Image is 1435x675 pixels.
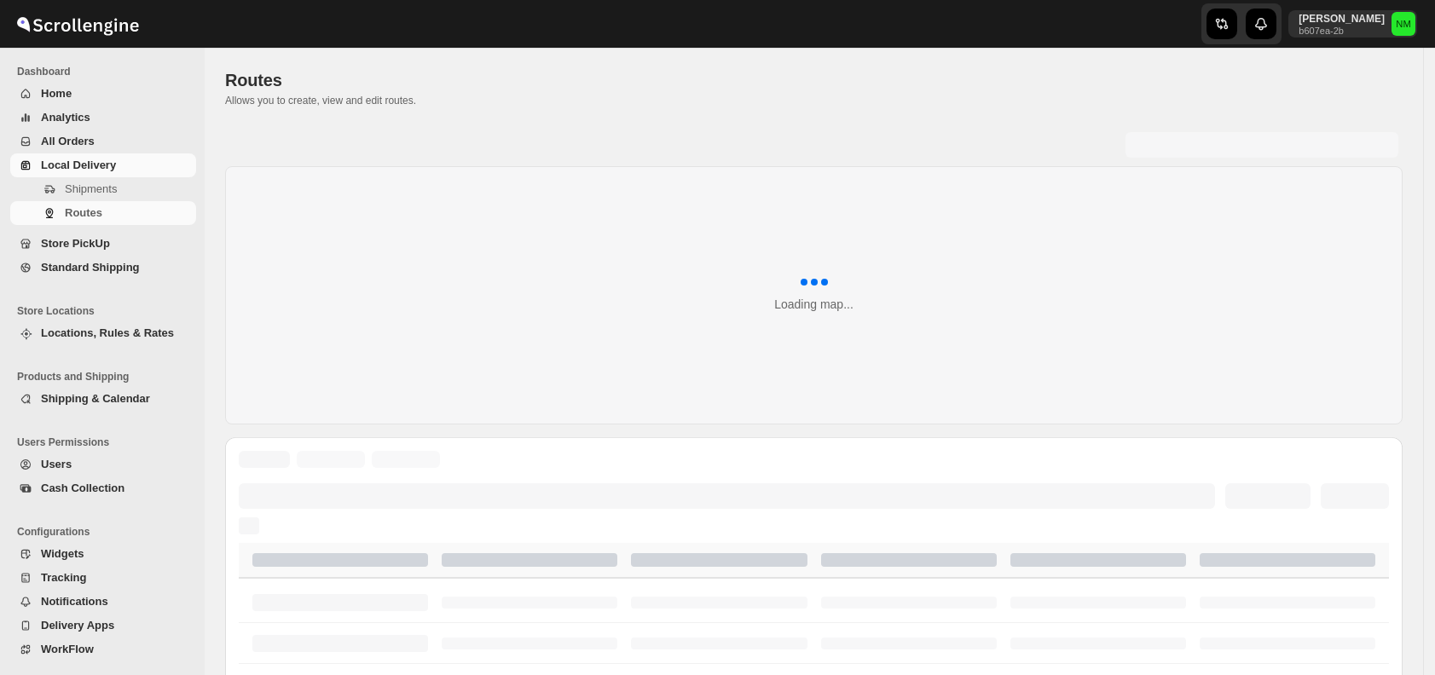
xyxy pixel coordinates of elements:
[14,3,142,45] img: ScrollEngine
[10,637,196,661] button: WorkFlow
[17,370,196,384] span: Products and Shipping
[41,159,116,171] span: Local Delivery
[10,106,196,130] button: Analytics
[10,387,196,411] button: Shipping & Calendar
[41,643,94,655] span: WorkFlow
[10,453,196,476] button: Users
[10,590,196,614] button: Notifications
[41,326,174,339] span: Locations, Rules & Rates
[41,482,124,494] span: Cash Collection
[65,206,102,219] span: Routes
[41,111,90,124] span: Analytics
[17,525,196,539] span: Configurations
[17,436,196,449] span: Users Permissions
[10,321,196,345] button: Locations, Rules & Rates
[10,566,196,590] button: Tracking
[1299,26,1385,36] p: b607ea-2b
[41,87,72,100] span: Home
[10,177,196,201] button: Shipments
[10,82,196,106] button: Home
[10,542,196,566] button: Widgets
[41,458,72,470] span: Users
[1288,10,1417,37] button: User menu
[41,547,84,560] span: Widgets
[41,619,114,632] span: Delivery Apps
[41,571,86,584] span: Tracking
[1299,12,1385,26] p: [PERSON_NAME]
[41,595,108,608] span: Notifications
[1396,19,1410,29] text: NM
[17,65,196,78] span: Dashboard
[41,261,140,274] span: Standard Shipping
[774,296,853,313] div: Loading map...
[1392,12,1415,36] span: Narjit Magar
[225,94,1403,107] p: Allows you to create, view and edit routes.
[10,130,196,153] button: All Orders
[10,614,196,637] button: Delivery Apps
[41,237,110,250] span: Store PickUp
[17,304,196,318] span: Store Locations
[225,71,282,89] span: Routes
[41,392,150,405] span: Shipping & Calendar
[41,135,95,147] span: All Orders
[65,182,117,195] span: Shipments
[10,476,196,500] button: Cash Collection
[10,201,196,225] button: Routes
